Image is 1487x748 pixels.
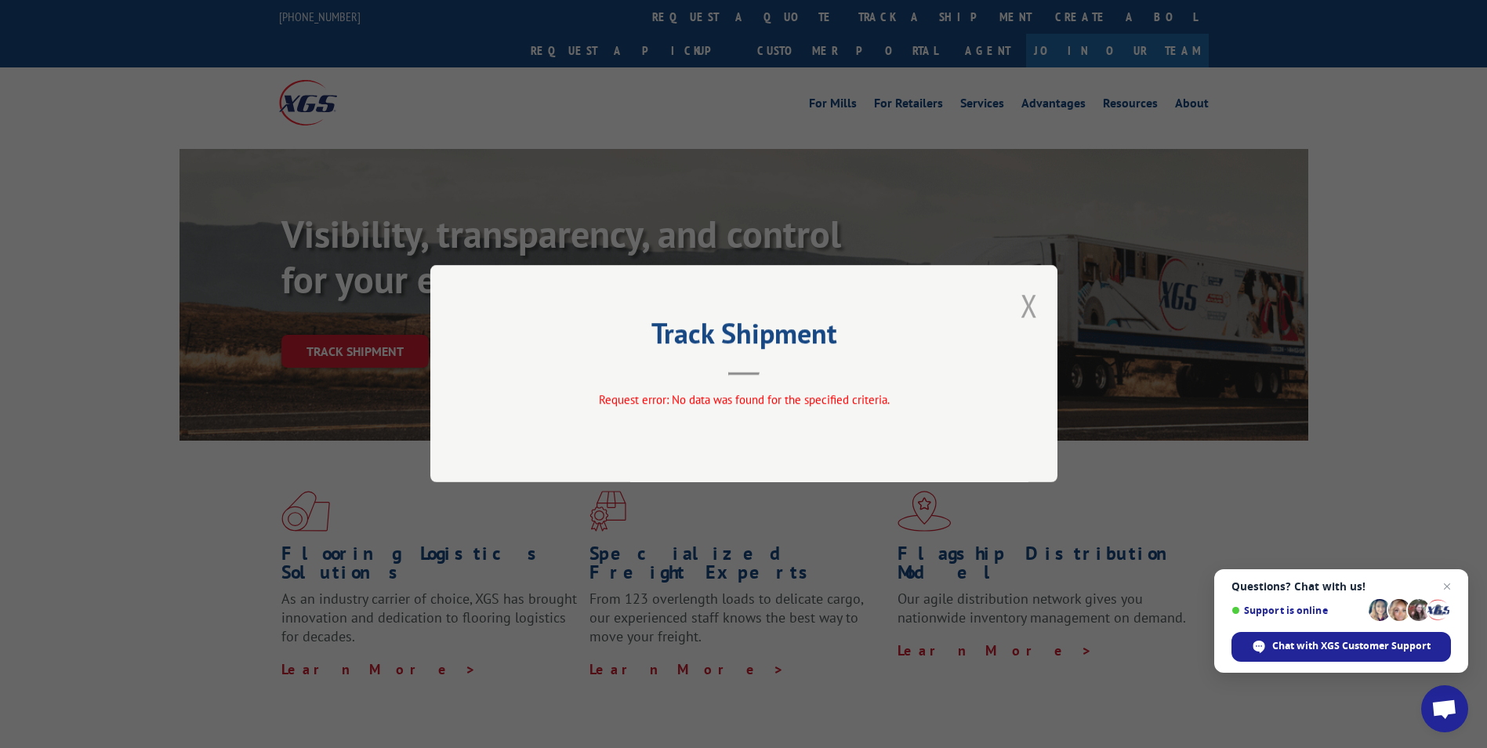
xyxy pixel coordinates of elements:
[1231,632,1451,662] span: Chat with XGS Customer Support
[1021,285,1038,326] button: Close modal
[1231,605,1363,616] span: Support is online
[1231,580,1451,593] span: Questions? Chat with us!
[1272,639,1431,653] span: Chat with XGS Customer Support
[509,322,979,352] h2: Track Shipment
[1421,685,1468,732] a: Open chat
[598,393,889,408] span: Request error: No data was found for the specified criteria.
